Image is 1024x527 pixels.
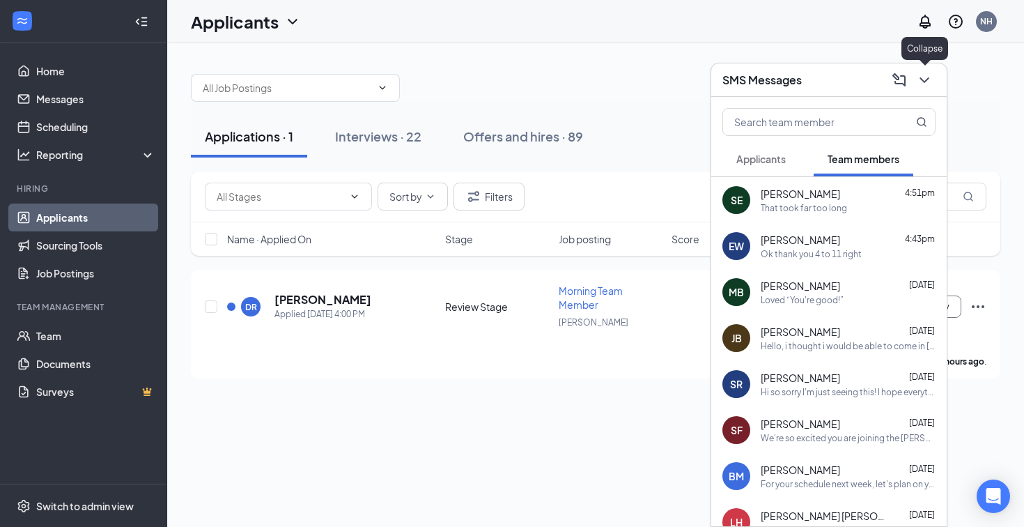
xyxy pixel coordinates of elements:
[36,148,156,162] div: Reporting
[938,356,984,367] b: 2 hours ago
[909,280,935,290] span: [DATE]
[891,72,908,89] svg: ComposeMessage
[761,279,840,293] span: [PERSON_NAME]
[970,298,986,315] svg: Ellipses
[349,191,360,202] svg: ChevronDown
[17,148,31,162] svg: Analysis
[761,478,936,490] div: For your schedule next week, let's plan on you working [DATE], [DATE], [DATE], and [DATE] from 4 ...
[761,187,840,201] span: [PERSON_NAME]
[217,189,343,204] input: All Stages
[947,13,964,30] svg: QuestionInfo
[761,233,840,247] span: [PERSON_NAME]
[227,232,311,246] span: Name · Applied On
[913,69,936,91] button: ChevronDown
[17,183,153,194] div: Hiring
[916,116,927,128] svg: MagnifyingGlass
[203,80,371,96] input: All Job Postings
[36,204,155,231] a: Applicants
[909,464,935,474] span: [DATE]
[274,307,371,321] div: Applied [DATE] 4:00 PM
[731,423,743,437] div: SF
[761,371,840,385] span: [PERSON_NAME]
[36,231,155,259] a: Sourcing Tools
[901,37,948,60] div: Collapse
[445,232,473,246] span: Stage
[963,191,974,202] svg: MagnifyingGlass
[916,72,933,89] svg: ChevronDown
[36,113,155,141] a: Scheduling
[761,509,886,523] span: [PERSON_NAME] [PERSON_NAME]
[36,499,134,513] div: Switch to admin view
[205,128,293,145] div: Applications · 1
[761,294,844,306] div: Loved “You're good!”
[17,499,31,513] svg: Settings
[905,234,935,244] span: 4:43pm
[378,183,448,211] button: Sort byChevronDown
[761,417,840,431] span: [PERSON_NAME]
[888,69,910,91] button: ComposeMessage
[389,192,422,201] span: Sort by
[977,480,1010,513] div: Open Intercom Messenger
[909,418,935,428] span: [DATE]
[36,322,155,350] a: Team
[722,72,802,88] h3: SMS Messages
[134,15,148,29] svg: Collapse
[463,128,583,145] div: Offers and hires · 89
[731,331,742,345] div: JB
[559,284,623,311] span: Morning Team Member
[909,372,935,382] span: [DATE]
[730,377,743,391] div: SR
[36,350,155,378] a: Documents
[761,463,840,477] span: [PERSON_NAME]
[15,14,29,28] svg: WorkstreamLogo
[335,128,421,145] div: Interviews · 22
[245,301,257,313] div: DR
[761,340,936,352] div: Hello, i thought i would be able to come in [DATE] but due to a dentist appointment im not able to.
[761,202,847,214] div: That took far too long
[905,188,935,198] span: 4:51pm
[828,153,899,165] span: Team members
[729,469,744,483] div: BM
[377,82,388,93] svg: ChevronDown
[36,259,155,287] a: Job Postings
[909,326,935,336] span: [DATE]
[274,292,371,307] h5: [PERSON_NAME]
[36,57,155,85] a: Home
[453,183,525,211] button: Filter Filters
[736,153,786,165] span: Applicants
[36,378,155,406] a: SurveysCrown
[425,191,436,202] svg: ChevronDown
[284,13,301,30] svg: ChevronDown
[761,386,936,398] div: Hi so sorry I'm just seeing this! I hope everything went well [DATE]!
[731,193,743,207] div: SE
[761,325,840,339] span: [PERSON_NAME]
[723,109,888,135] input: Search team member
[191,10,279,33] h1: Applicants
[36,85,155,113] a: Messages
[761,248,862,260] div: Ok thank you 4 to 11 right
[980,15,993,27] div: NH
[917,13,933,30] svg: Notifications
[559,232,611,246] span: Job posting
[465,188,482,205] svg: Filter
[17,301,153,313] div: Team Management
[445,300,550,314] div: Review Stage
[729,239,744,253] div: EW
[559,317,628,328] span: [PERSON_NAME]
[672,232,699,246] span: Score
[729,285,744,299] div: MB
[761,432,936,444] div: We're so excited you are joining the [PERSON_NAME] [DEMOGRAPHIC_DATA]-fil-Ateam ! Do you know any...
[909,510,935,520] span: [DATE]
